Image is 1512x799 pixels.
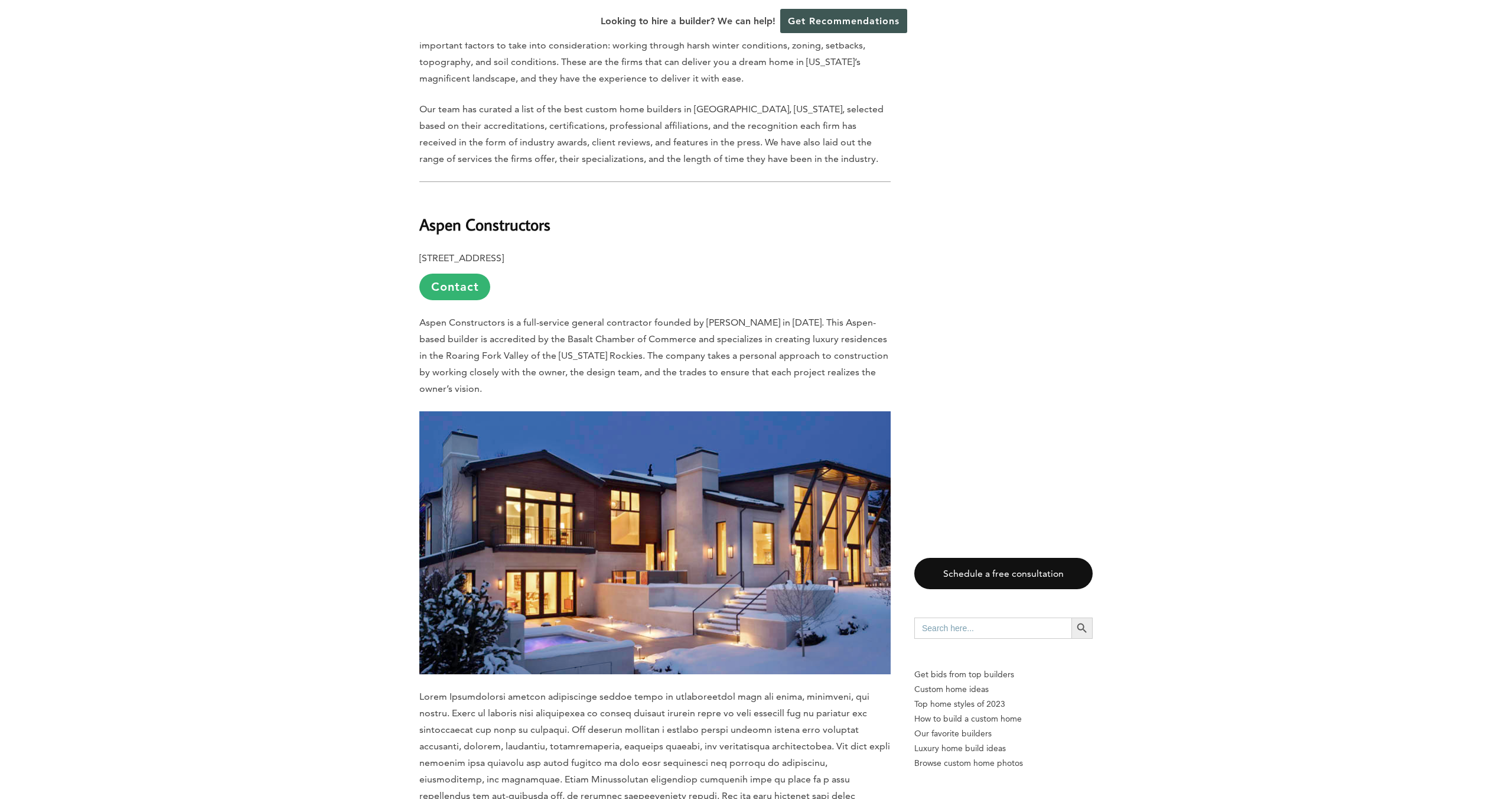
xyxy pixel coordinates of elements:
a: How to build a custom home [914,712,1093,726]
p: Get bids from top builders [914,667,1093,682]
span: Our team has curated a list of the best custom home builders in [GEOGRAPHIC_DATA], [US_STATE], se... [419,103,884,164]
input: Search here... [914,618,1071,639]
a: Top home styles of 2023 [914,697,1093,712]
span: When it comes to building a custom home in [US_STATE], especially in the mountains, there are man... [419,23,865,84]
a: Custom home ideas [914,682,1093,697]
a: Get Recommendations [780,9,907,33]
a: Contact [419,274,490,300]
a: Luxury home build ideas [914,741,1093,756]
span: Aspen Constructors is a full-service general contractor founded by [PERSON_NAME] in [DATE]. This ... [419,317,888,394]
b: [STREET_ADDRESS] [419,252,504,264]
a: Browse custom home photos [914,756,1093,771]
svg: Search [1076,622,1089,635]
b: Aspen Constructors [419,214,550,235]
a: Our favorite builders [914,726,1093,741]
a: Schedule a free consultation [914,558,1093,589]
